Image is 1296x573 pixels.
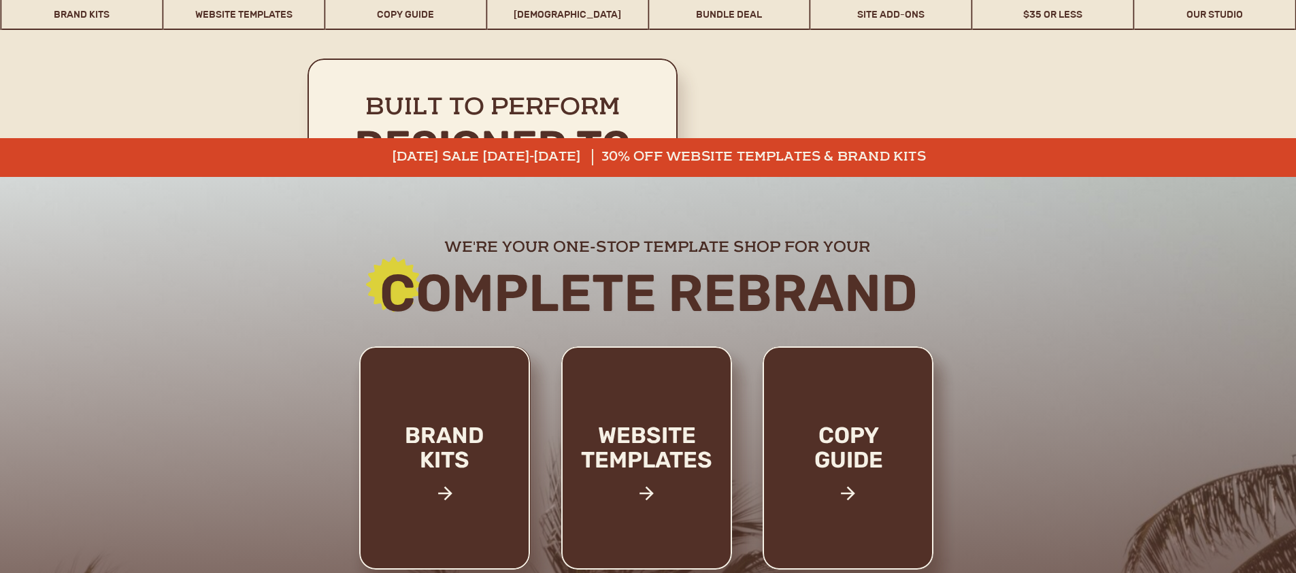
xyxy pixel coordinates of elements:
[281,265,1016,321] h2: Complete rebrand
[387,423,502,518] a: brand kits
[312,167,674,233] h2: stand out
[324,95,662,124] h2: Built to perform
[558,423,736,502] a: website templates
[393,149,625,165] a: [DATE] sale [DATE]-[DATE]
[786,423,912,518] a: copy guide
[324,123,662,171] h2: Designed to
[601,149,939,165] a: 30% off website templates & brand kits
[348,237,967,254] h2: we're your one-stop template shop for your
